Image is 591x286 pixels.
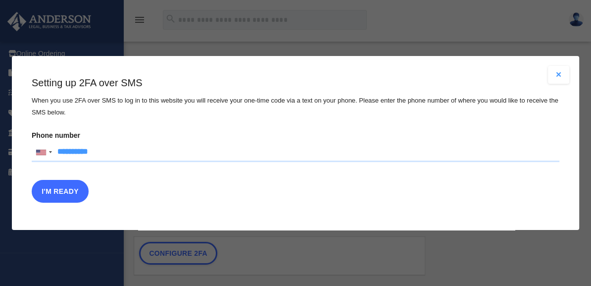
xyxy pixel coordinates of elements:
[547,66,569,84] button: Close modal
[32,95,559,118] p: When you use 2FA over SMS to log in to this website you will receive your one-time code via a tex...
[32,76,559,90] h3: Setting up 2FA over SMS
[32,128,559,162] label: Phone number
[32,143,55,162] div: United States: +1
[32,180,89,203] button: I'm Ready
[32,142,559,162] input: Phone numberList of countries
